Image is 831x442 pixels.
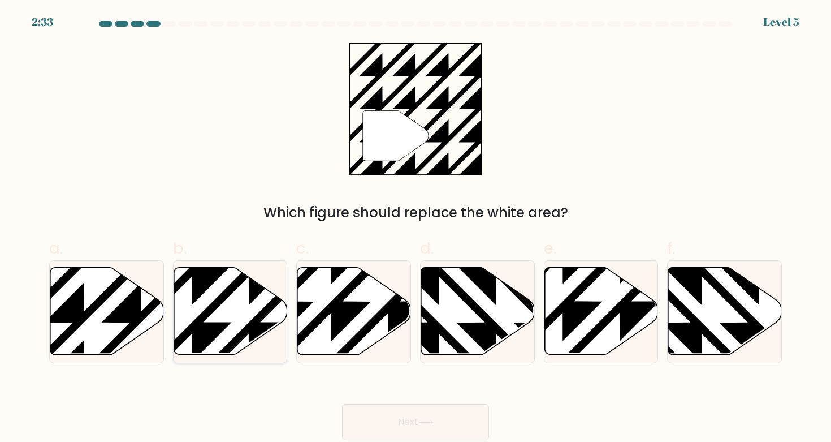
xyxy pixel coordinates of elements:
div: Which figure should replace the white area? [56,203,775,223]
g: " [363,110,429,161]
span: e. [544,237,556,259]
span: a. [49,237,63,259]
span: b. [173,237,187,259]
span: d. [420,237,434,259]
div: 2:33 [32,14,53,31]
button: Next [342,404,489,440]
span: c. [296,237,309,259]
div: Level 5 [763,14,799,31]
span: f. [667,237,675,259]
